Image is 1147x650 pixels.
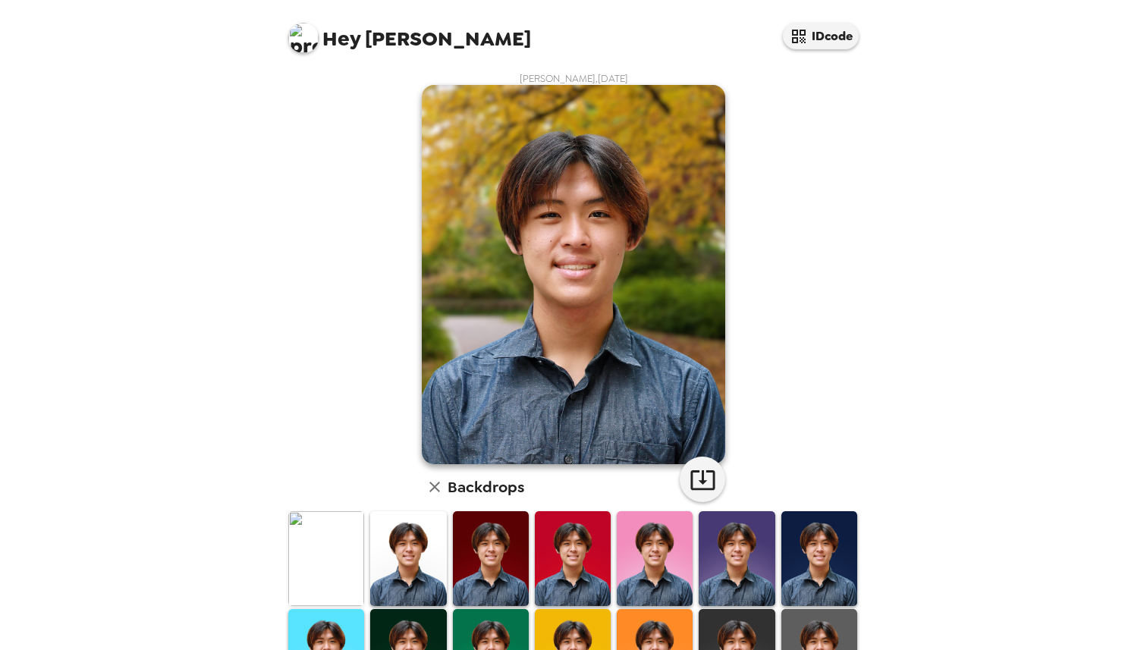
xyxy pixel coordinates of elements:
h6: Backdrops [448,475,524,499]
img: Original [288,511,364,606]
span: Hey [322,25,360,52]
img: user [422,85,725,464]
span: [PERSON_NAME] , [DATE] [520,72,628,85]
img: profile pic [288,23,319,53]
span: [PERSON_NAME] [288,15,531,49]
button: IDcode [783,23,859,49]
